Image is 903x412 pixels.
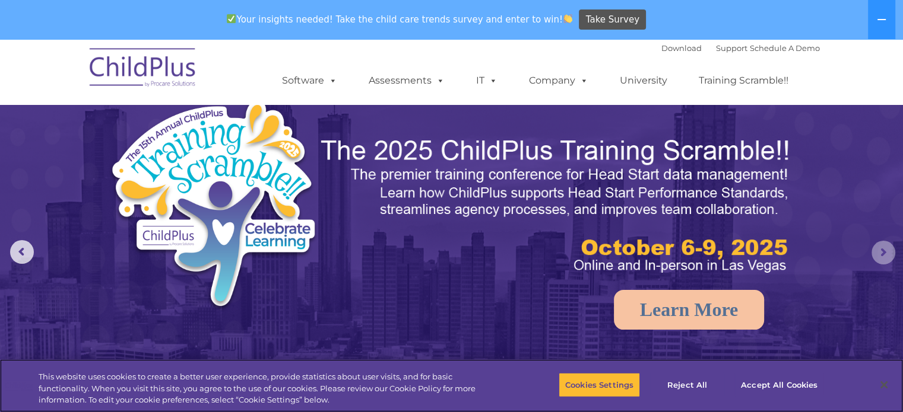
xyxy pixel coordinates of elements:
[579,9,646,30] a: Take Survey
[608,69,679,92] a: University
[586,9,639,30] span: Take Survey
[734,372,824,397] button: Accept All Cookies
[222,8,578,31] span: Your insights needed! Take the child care trends survey and enter to win!
[227,14,236,23] img: ✅
[39,371,497,406] div: This website uses cookies to create a better user experience, provide statistics about user visit...
[84,40,202,99] img: ChildPlus by Procare Solutions
[559,372,640,397] button: Cookies Settings
[716,43,747,53] a: Support
[563,14,572,23] img: 👏
[687,69,800,92] a: Training Scramble!!
[661,43,702,53] a: Download
[661,43,820,53] font: |
[464,69,509,92] a: IT
[871,372,897,398] button: Close
[614,290,765,330] a: Learn More
[270,69,349,92] a: Software
[357,69,457,92] a: Assessments
[750,43,820,53] a: Schedule A Demo
[517,69,600,92] a: Company
[650,372,724,397] button: Reject All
